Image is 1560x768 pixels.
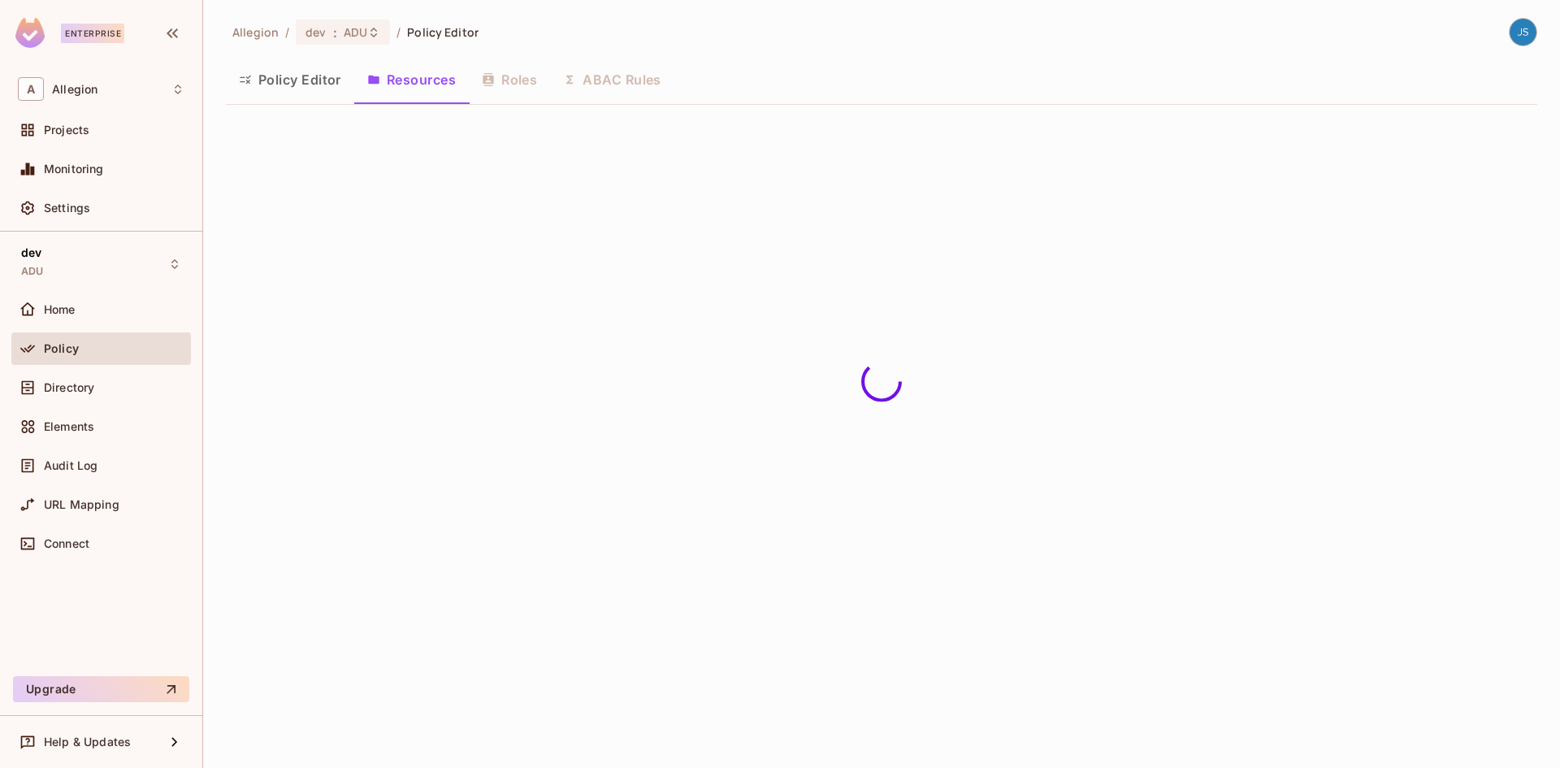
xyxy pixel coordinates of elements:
span: Policy Editor [407,24,479,40]
span: ADU [21,265,43,278]
button: Policy Editor [226,59,354,100]
span: URL Mapping [44,498,119,511]
li: / [396,24,401,40]
span: Audit Log [44,459,97,472]
span: Monitoring [44,163,104,176]
span: ADU [344,24,367,40]
button: Resources [354,59,469,100]
div: Enterprise [61,24,124,43]
span: Workspace: Allegion [52,83,97,96]
span: Directory [44,381,94,394]
span: dev [21,246,41,259]
span: dev [305,24,326,40]
span: : [332,26,338,39]
span: Help & Updates [44,735,131,748]
img: SReyMgAAAABJRU5ErkJggg== [15,18,45,48]
span: Projects [44,124,89,137]
button: Upgrade [13,676,189,702]
span: Policy [44,342,79,355]
li: / [285,24,289,40]
span: Settings [44,202,90,215]
span: the active workspace [232,24,279,40]
span: Connect [44,537,89,550]
span: Home [44,303,76,316]
span: A [18,77,44,101]
span: Elements [44,420,94,433]
img: Jacob Scheib [1510,19,1536,46]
